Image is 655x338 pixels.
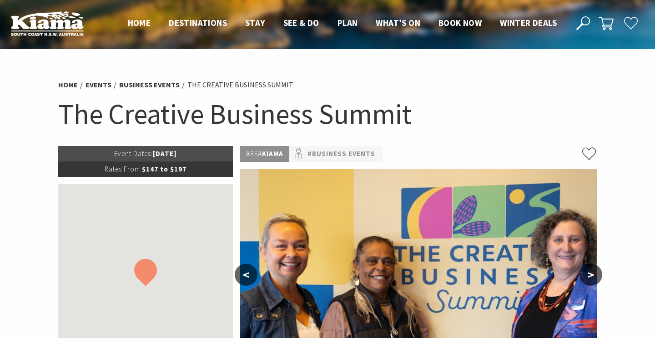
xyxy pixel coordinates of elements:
[240,146,289,162] p: Kiama
[58,146,233,161] p: [DATE]
[105,165,142,173] span: Rates From:
[128,17,151,28] span: Home
[376,17,420,28] span: What’s On
[169,17,227,28] span: Destinations
[119,16,566,31] nav: Main Menu
[438,17,482,28] span: Book now
[579,264,602,286] button: >
[338,17,358,28] span: Plan
[119,80,180,90] a: Business Events
[307,148,375,160] a: #Business Events
[114,149,153,158] span: Event Dates:
[246,149,262,158] span: Area
[86,80,111,90] a: Events
[245,17,265,28] span: Stay
[11,11,84,36] img: Kiama Logo
[58,96,597,132] h1: The Creative Business Summit
[235,264,257,286] button: <
[58,80,78,90] a: Home
[58,161,233,177] p: $147 to $197
[500,17,557,28] span: Winter Deals
[187,79,293,91] li: The Creative Business Summit
[283,17,319,28] span: See & Do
